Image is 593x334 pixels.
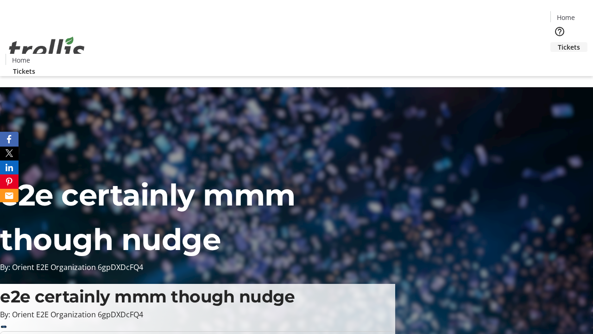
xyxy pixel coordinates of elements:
a: Tickets [6,66,43,76]
span: Tickets [13,66,35,76]
button: Cart [550,52,569,71]
span: Home [12,55,30,65]
img: Orient E2E Organization 6gpDXDcFQ4's Logo [6,26,88,73]
span: Home [557,13,575,22]
a: Tickets [550,42,587,52]
button: Help [550,22,569,41]
span: Tickets [558,42,580,52]
a: Home [6,55,36,65]
a: Home [551,13,580,22]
